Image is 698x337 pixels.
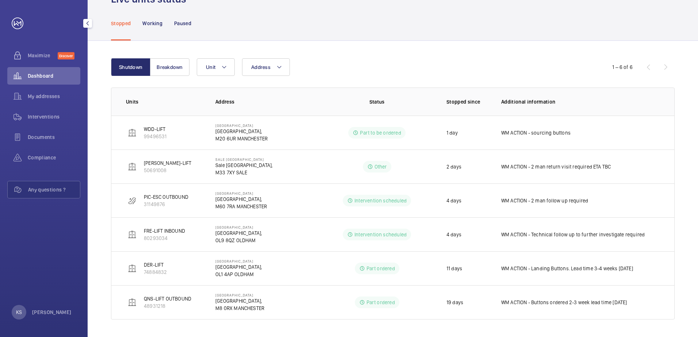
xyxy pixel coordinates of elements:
[215,293,264,297] p: [GEOGRAPHIC_DATA]
[501,98,660,105] p: Additional information
[144,261,167,268] p: DER-LIFT
[144,295,191,302] p: QNS-LIFT OUTBOUND
[446,197,461,204] p: 4 days
[144,268,167,276] p: 74884832
[215,191,267,195] p: [GEOGRAPHIC_DATA]
[28,154,80,161] span: Compliance
[128,298,137,307] img: elevator.svg
[144,227,185,235] p: FRE-LIFT INBOUND
[126,98,204,105] p: Units
[215,237,262,244] p: OL9 8QZ OLDHAM
[354,231,407,238] p: Intervention scheduled
[28,72,80,80] span: Dashboard
[215,263,262,271] p: [GEOGRAPHIC_DATA],
[215,305,264,312] p: M8 0RX MANCHESTER
[215,229,262,237] p: [GEOGRAPHIC_DATA],
[367,265,395,272] p: Part ordered
[324,98,429,105] p: Status
[142,20,162,27] p: Working
[111,58,150,76] button: Shutdown
[174,20,191,27] p: Paused
[215,225,262,229] p: [GEOGRAPHIC_DATA]
[612,63,633,71] div: 1 – 6 of 6
[215,123,268,128] p: [GEOGRAPHIC_DATA]
[128,230,137,239] img: elevator.svg
[446,299,463,306] p: 19 days
[32,309,72,316] p: [PERSON_NAME]
[354,197,407,204] p: Intervention scheduled
[128,128,137,137] img: elevator.svg
[501,163,611,170] p: WM ACTION - 2 man return visit required ETA TBC
[197,58,235,76] button: Unit
[215,259,262,263] p: [GEOGRAPHIC_DATA]
[215,271,262,278] p: OL1 4AP OLDHAM
[28,133,80,141] span: Documents
[242,58,290,76] button: Address
[501,197,588,204] p: WM ACTION - 2 man follow up required
[215,162,273,169] p: Sale [GEOGRAPHIC_DATA],
[501,265,633,272] p: WM ACTION - Landing Buttons. Lead time 3-4 weeks [DATE]
[144,235,185,242] p: 80293034
[144,193,188,201] p: PIC-ESC OUTBOUND
[144,201,188,208] p: 31149876
[375,163,387,170] p: Other
[206,64,215,70] span: Unit
[128,264,137,273] img: elevator.svg
[144,167,191,174] p: 50691008
[144,133,166,140] p: 99496531
[446,265,462,272] p: 11 days
[150,58,189,76] button: Breakdown
[144,302,191,310] p: 48931218
[446,163,461,170] p: 2 days
[144,125,166,133] p: WDD-LIFT
[215,128,268,135] p: [GEOGRAPHIC_DATA],
[58,52,74,59] span: Discover
[128,196,137,205] img: escalator.svg
[251,64,271,70] span: Address
[215,135,268,142] p: M20 6UR MANCHESTER
[28,93,80,100] span: My addresses
[144,159,191,167] p: [PERSON_NAME]-LIFT
[501,129,571,136] p: WM ACTION - sourcing buttons
[446,129,458,136] p: 1 day
[28,186,80,193] span: Any questions ?
[360,129,401,136] p: Part to be ordered
[215,169,273,176] p: M33 7XY SALE
[215,203,267,210] p: M60 7RA MANCHESTER
[367,299,395,306] p: Part ordered
[215,157,273,162] p: Sale [GEOGRAPHIC_DATA]
[28,52,58,59] span: Maximize
[501,231,645,238] p: WM ACTION - Technical follow up to further investigate required
[16,309,22,316] p: KS
[28,113,80,120] span: Interventions
[501,299,627,306] p: WM ACTION - Buttons ordered 2-3 week lead time [DATE]
[215,297,264,305] p: [GEOGRAPHIC_DATA],
[128,162,137,171] img: elevator.svg
[215,195,267,203] p: [GEOGRAPHIC_DATA],
[111,20,131,27] p: Stopped
[215,98,319,105] p: Address
[446,231,461,238] p: 4 days
[446,98,490,105] p: Stopped since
